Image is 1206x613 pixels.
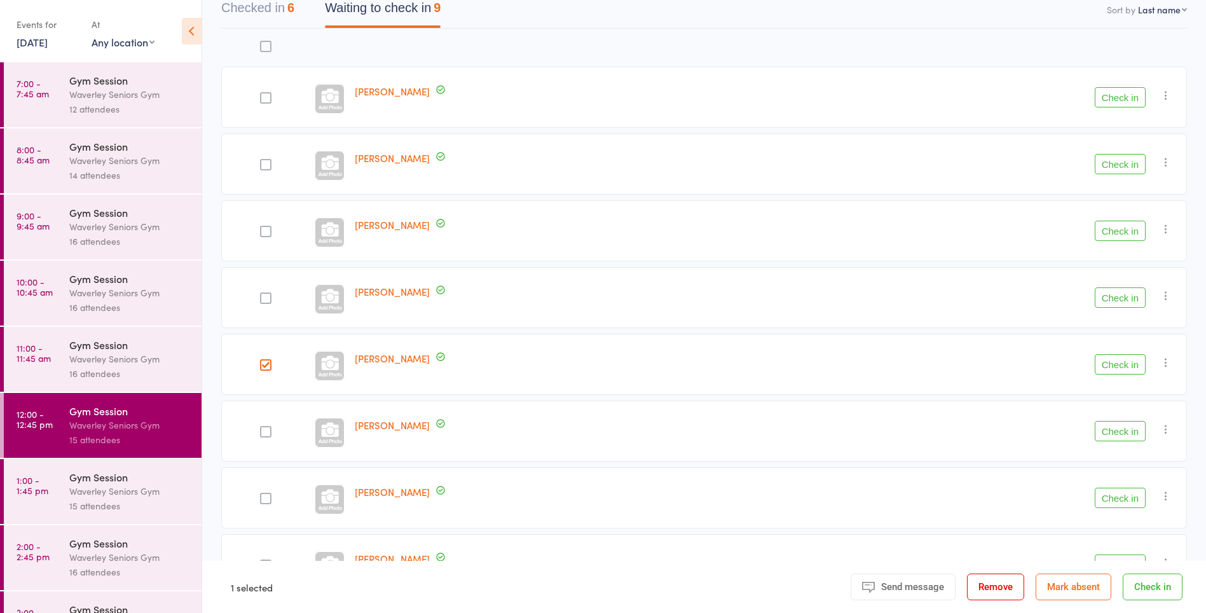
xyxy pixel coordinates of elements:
[355,151,430,165] a: [PERSON_NAME]
[1095,87,1146,107] button: Check in
[1036,574,1111,600] button: Mark absent
[92,14,154,35] div: At
[17,409,53,429] time: 12:00 - 12:45 pm
[69,432,191,447] div: 15 attendees
[1095,554,1146,575] button: Check in
[17,210,50,231] time: 9:00 - 9:45 am
[69,205,191,219] div: Gym Session
[851,574,956,600] button: Send message
[69,338,191,352] div: Gym Session
[1095,287,1146,308] button: Check in
[4,327,202,392] a: 11:00 -11:45 amGym SessionWaverley Seniors Gym16 attendees
[17,14,79,35] div: Events for
[69,73,191,87] div: Gym Session
[355,218,430,231] a: [PERSON_NAME]
[1095,421,1146,441] button: Check in
[17,35,48,49] a: [DATE]
[4,195,202,259] a: 9:00 -9:45 amGym SessionWaverley Seniors Gym16 attendees
[4,62,202,127] a: 7:00 -7:45 amGym SessionWaverley Seniors Gym12 attendees
[4,261,202,326] a: 10:00 -10:45 amGym SessionWaverley Seniors Gym16 attendees
[69,153,191,168] div: Waverley Seniors Gym
[231,574,273,600] div: 1 selected
[69,470,191,484] div: Gym Session
[1095,154,1146,174] button: Check in
[1095,488,1146,508] button: Check in
[69,87,191,102] div: Waverley Seniors Gym
[69,404,191,418] div: Gym Session
[355,552,430,565] a: [PERSON_NAME]
[287,1,294,15] div: 6
[355,285,430,298] a: [PERSON_NAME]
[17,541,50,561] time: 2:00 - 2:45 pm
[355,485,430,499] a: [PERSON_NAME]
[69,272,191,286] div: Gym Session
[1138,3,1181,16] div: Last name
[355,352,430,365] a: [PERSON_NAME]
[92,35,154,49] div: Any location
[69,418,191,432] div: Waverley Seniors Gym
[69,536,191,550] div: Gym Session
[434,1,441,15] div: 9
[1123,574,1182,600] button: Check in
[1095,221,1146,241] button: Check in
[17,343,51,363] time: 11:00 - 11:45 am
[69,366,191,381] div: 16 attendees
[69,102,191,116] div: 12 attendees
[69,168,191,183] div: 14 attendees
[69,300,191,315] div: 16 attendees
[69,499,191,513] div: 15 attendees
[69,139,191,153] div: Gym Session
[69,219,191,234] div: Waverley Seniors Gym
[17,475,48,495] time: 1:00 - 1:45 pm
[69,286,191,300] div: Waverley Seniors Gym
[881,581,944,593] span: Send message
[17,78,49,99] time: 7:00 - 7:45 am
[4,393,202,458] a: 12:00 -12:45 pmGym SessionWaverley Seniors Gym15 attendees
[17,144,50,165] time: 8:00 - 8:45 am
[4,459,202,524] a: 1:00 -1:45 pmGym SessionWaverley Seniors Gym15 attendees
[355,418,430,432] a: [PERSON_NAME]
[69,550,191,565] div: Waverley Seniors Gym
[1095,354,1146,375] button: Check in
[69,484,191,499] div: Waverley Seniors Gym
[69,565,191,579] div: 16 attendees
[4,128,202,193] a: 8:00 -8:45 amGym SessionWaverley Seniors Gym14 attendees
[1107,3,1135,16] label: Sort by
[69,234,191,249] div: 16 attendees
[355,85,430,98] a: [PERSON_NAME]
[17,277,53,297] time: 10:00 - 10:45 am
[967,574,1024,600] button: Remove
[4,525,202,590] a: 2:00 -2:45 pmGym SessionWaverley Seniors Gym16 attendees
[69,352,191,366] div: Waverley Seniors Gym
